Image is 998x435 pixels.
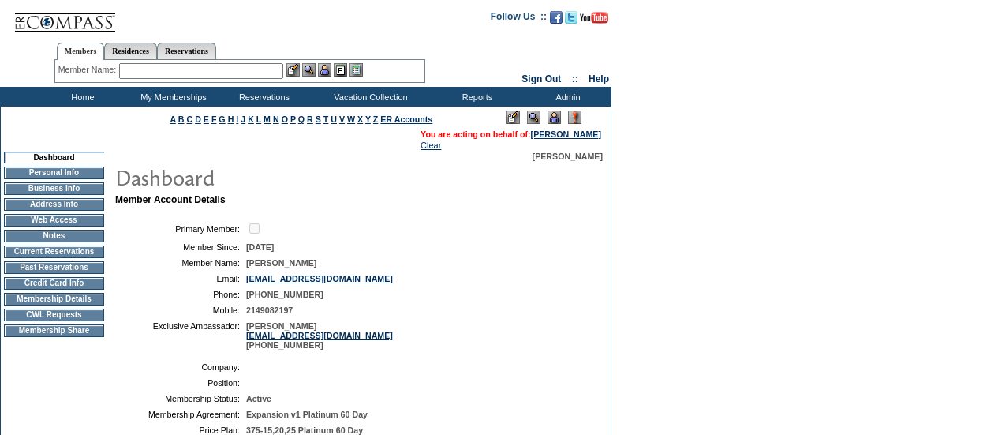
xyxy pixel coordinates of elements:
span: [DATE] [246,242,274,252]
a: K [248,114,254,124]
img: pgTtlDashboard.gif [114,161,430,193]
a: D [195,114,201,124]
td: Position: [121,378,240,388]
img: b_calculator.gif [349,63,363,77]
img: b_edit.gif [286,63,300,77]
td: Admin [521,87,611,107]
td: Phone: [121,290,240,299]
td: Member Since: [121,242,240,252]
td: Business Info [4,182,104,195]
img: Reservations [334,63,347,77]
img: Follow us on Twitter [565,11,577,24]
a: H [228,114,234,124]
a: W [347,114,355,124]
img: Subscribe to our YouTube Channel [580,12,608,24]
span: :: [572,73,578,84]
img: Edit Mode [506,111,520,124]
a: O [282,114,288,124]
img: View [302,63,316,77]
img: Log Concern/Member Elevation [568,111,581,124]
b: Member Account Details [115,194,226,205]
span: 375-15,20,25 Platinum 60 Day [246,426,363,435]
a: V [339,114,345,124]
a: Follow us on Twitter [565,16,577,25]
span: You are acting on behalf of: [421,129,601,139]
img: Impersonate [318,63,331,77]
a: [EMAIL_ADDRESS][DOMAIN_NAME] [246,274,393,283]
td: Exclusive Ambassador: [121,321,240,350]
a: F [211,114,217,124]
a: [EMAIL_ADDRESS][DOMAIN_NAME] [246,331,393,340]
td: Mobile: [121,306,240,315]
a: ER Accounts [380,114,432,124]
a: I [236,114,238,124]
a: A [170,114,176,124]
a: L [256,114,261,124]
span: [PERSON_NAME] [533,152,603,161]
td: Dashboard [4,152,104,163]
a: J [241,114,245,124]
img: Impersonate [548,111,561,124]
a: Residences [104,43,157,59]
td: Primary Member: [121,221,240,236]
span: [PHONE_NUMBER] [246,290,323,299]
a: M [264,114,271,124]
a: Clear [421,141,441,150]
span: Active [246,394,271,403]
td: Member Name: [121,258,240,268]
img: View Mode [527,111,540,124]
span: [PERSON_NAME] [246,258,316,268]
td: Current Reservations [4,246,104,258]
td: Past Reservations [4,261,104,274]
td: Home [36,87,126,107]
a: Subscribe to our YouTube Channel [580,16,608,25]
a: B [178,114,185,124]
a: Y [365,114,371,124]
td: Address Info [4,198,104,211]
a: E [204,114,209,124]
td: My Memberships [126,87,217,107]
td: Company: [121,362,240,372]
a: N [273,114,279,124]
a: S [316,114,321,124]
span: Expansion v1 Platinum 60 Day [246,410,368,419]
td: Personal Info [4,167,104,179]
td: Credit Card Info [4,277,104,290]
span: [PERSON_NAME] [PHONE_NUMBER] [246,321,393,350]
a: Sign Out [521,73,561,84]
a: Become our fan on Facebook [550,16,563,25]
td: CWL Requests [4,309,104,321]
td: Vacation Collection [308,87,430,107]
a: X [357,114,363,124]
td: Web Access [4,214,104,227]
a: U [331,114,337,124]
a: G [219,114,225,124]
td: Email: [121,274,240,283]
a: Help [589,73,609,84]
div: Member Name: [58,63,119,77]
td: Notes [4,230,104,242]
a: Members [57,43,105,60]
td: Membership Status: [121,394,240,403]
a: T [323,114,329,124]
td: Price Plan: [121,426,240,435]
a: C [186,114,192,124]
a: P [290,114,296,124]
a: Reservations [157,43,216,59]
a: R [307,114,313,124]
a: [PERSON_NAME] [531,129,601,139]
td: Membership Share [4,324,104,337]
td: Membership Details [4,293,104,306]
td: Reports [430,87,521,107]
img: Become our fan on Facebook [550,11,563,24]
span: 2149082197 [246,306,293,315]
td: Membership Agreement: [121,410,240,419]
td: Reservations [217,87,308,107]
a: Z [373,114,379,124]
a: Q [298,114,305,124]
td: Follow Us :: [491,9,547,28]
